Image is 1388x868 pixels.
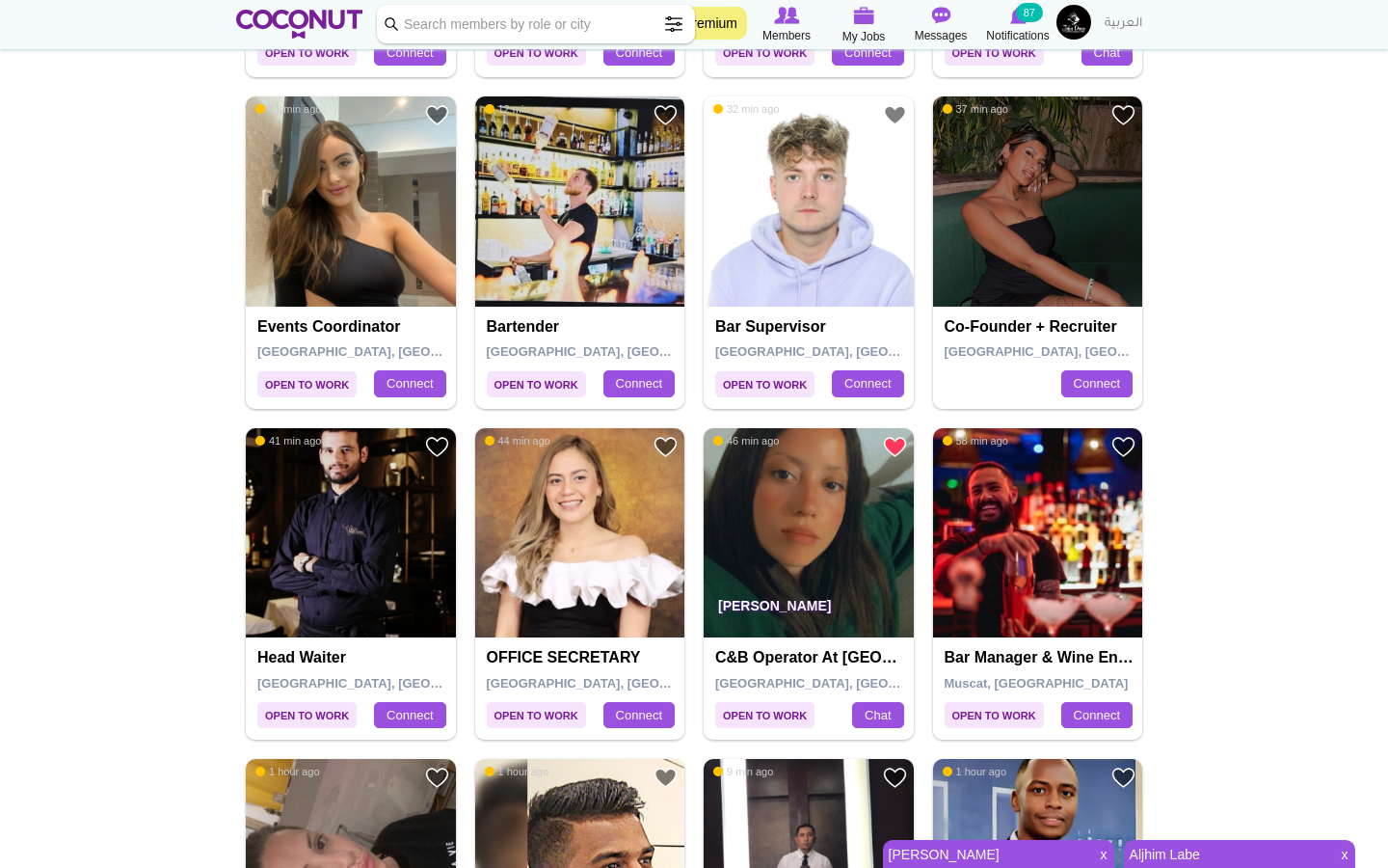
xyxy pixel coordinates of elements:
[825,5,902,46] a: My Jobs My Jobs
[654,766,678,790] a: Add to Favourites
[943,765,1007,778] span: 1 hour ago
[487,344,761,359] span: [GEOGRAPHIC_DATA], [GEOGRAPHIC_DATA]
[715,344,990,359] span: [GEOGRAPHIC_DATA], [GEOGRAPHIC_DATA]
[257,318,449,336] h4: Events Coordinator
[1094,841,1114,868] span: x
[487,318,679,336] h4: Bartender
[257,702,357,728] span: Open to Work
[255,102,321,116] span: 11 min ago
[945,344,1219,359] span: [GEOGRAPHIC_DATA], [GEOGRAPHIC_DATA]
[255,434,321,448] span: 41 min ago
[487,649,679,666] h4: OFFICE SECRETARY
[853,7,874,24] img: My Jobs
[945,40,1044,66] span: Open to Work
[257,371,357,397] span: Open to Work
[715,702,814,728] span: Open to Work
[1010,7,1027,24] img: Notifications
[842,27,886,46] span: My Jobs
[713,434,779,448] span: 46 min ago
[979,5,1056,45] a: Notifications Notifications 87
[748,5,825,45] a: Browse Members Members
[852,702,903,729] a: Chat
[485,765,549,778] span: 1 hour ago
[425,435,449,459] a: Add to Favourites
[715,40,814,66] span: Open to Work
[654,435,678,459] a: Add to Favourites
[715,649,907,666] h4: C&B operator at [GEOGRAPHIC_DATA]
[713,102,779,116] span: 32 min ago
[883,435,907,459] a: Remove from Favourites
[425,103,449,127] a: Add to Favourites
[943,102,1008,116] span: 37 min ago
[883,841,1089,868] a: [PERSON_NAME]
[832,40,903,67] a: Connect
[883,766,907,790] a: Add to Favourites
[1124,841,1330,868] a: Aljhim Labe
[485,434,550,448] span: 44 min ago
[603,370,675,397] a: Connect
[487,676,761,691] span: [GEOGRAPHIC_DATA], [GEOGRAPHIC_DATA]
[986,26,1049,45] span: Notifications
[257,40,357,66] span: Open to Work
[931,7,950,24] img: Messages
[762,26,811,45] span: Members
[945,702,1044,728] span: Open to Work
[257,676,532,691] span: [GEOGRAPHIC_DATA], [GEOGRAPHIC_DATA]
[487,702,586,728] span: Open to Work
[374,702,445,729] a: Connect
[945,318,1136,336] h4: Co-founder + Recruiter
[1111,766,1135,790] a: Add to Favourites
[1111,103,1135,127] a: Add to Favourites
[425,766,449,790] a: Add to Favourites
[652,7,747,40] a: Go Premium
[603,40,675,67] a: Connect
[1111,435,1135,459] a: Add to Favourites
[1016,3,1043,22] small: 87
[902,5,979,45] a: Messages Messages
[374,370,445,397] a: Connect
[1335,841,1355,868] span: x
[255,765,320,778] span: 1 hour ago
[945,676,1129,691] span: Muscat, [GEOGRAPHIC_DATA]
[1081,40,1133,67] a: Chat
[715,371,814,397] span: Open to Work
[654,103,678,127] a: Add to Favourites
[715,676,990,691] span: [GEOGRAPHIC_DATA], [GEOGRAPHIC_DATA]
[1061,370,1133,397] a: Connect
[485,102,550,116] span: 12 min ago
[715,318,907,336] h4: Bar Supervisor
[943,434,1008,448] span: 58 min ago
[1061,702,1133,729] a: Connect
[377,5,695,43] input: Search members by role or city
[945,649,1136,666] h4: Bar Manager & Wine Enthusiast
[832,370,903,397] a: Connect
[713,765,773,778] span: 9 min ago
[257,344,532,359] span: [GEOGRAPHIC_DATA], [GEOGRAPHIC_DATA]
[236,10,362,39] img: Home
[374,40,445,67] a: Connect
[774,7,799,24] img: Browse Members
[704,583,914,637] p: [PERSON_NAME]
[603,702,675,729] a: Connect
[1095,5,1152,43] a: العربية
[487,371,586,397] span: Open to Work
[915,26,968,45] span: Messages
[883,103,907,127] a: Add to Favourites
[257,649,449,666] h4: Head Waiter
[487,40,586,66] span: Open to Work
